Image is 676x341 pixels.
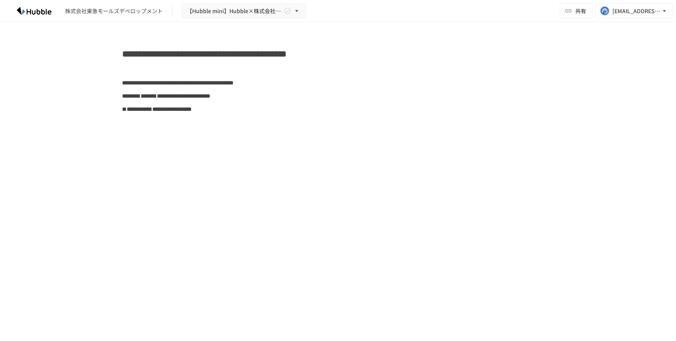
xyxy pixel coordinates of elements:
img: HzDRNkGCf7KYO4GfwKnzITak6oVsp5RHeZBEM1dQFiQ [9,5,59,17]
span: 【Hubble mini】Hubble×株式会社東急モールズデベロップメント オンボーディングプロジェクト [187,6,282,16]
button: 共有 [560,3,592,19]
button: 【Hubble mini】Hubble×株式会社東急モールズデベロップメント オンボーディングプロジェクト [182,3,306,19]
div: [EMAIL_ADDRESS][DOMAIN_NAME] [612,6,661,16]
div: 株式会社東急モールズデベロップメント [65,7,163,15]
span: 共有 [575,7,586,15]
button: [EMAIL_ADDRESS][DOMAIN_NAME] [595,3,673,19]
